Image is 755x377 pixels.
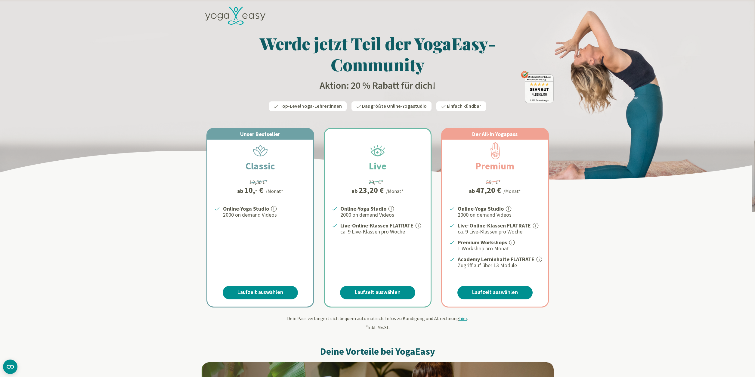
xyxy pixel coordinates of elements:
span: Unser Bestseller [240,131,280,138]
div: 23,20 € [359,186,384,194]
a: Laufzeit auswählen [340,286,415,299]
p: 2000 on demand Videos [340,211,423,218]
a: Laufzeit auswählen [457,286,533,299]
p: 2000 on demand Videos [223,211,306,218]
span: hier [459,315,467,321]
span: Einfach kündbar [447,103,481,110]
div: 59,- €* [486,178,501,186]
h2: Classic [231,159,289,173]
button: CMP-Widget öffnen [3,360,17,374]
strong: Online-Yoga Studio [458,205,504,212]
div: 10,- € [244,186,263,194]
span: ab [469,187,476,195]
h2: Aktion: 20 % Rabatt für dich! [202,80,554,92]
strong: Live-Online-Klassen FLATRATE [458,222,531,229]
img: ausgezeichnet_badge.png [521,71,554,103]
p: Zugriff auf über 13 Module [458,262,541,269]
span: Das größte Online-Yogastudio [362,103,427,110]
h2: Deine Vorteile bei YogaEasy [202,345,554,357]
h2: Premium [461,159,529,173]
div: 47,20 € [476,186,501,194]
p: 1 Workshop pro Monat [458,245,541,252]
div: /Monat* [266,187,283,195]
span: ab [237,187,244,195]
div: Dein Pass verlängert sich bequem automatisch. Infos zu Kündigung und Abrechnung . Inkl. MwSt. [202,315,554,331]
strong: Live-Online-Klassen FLATRATE [340,222,413,229]
span: Der All-In Yogapass [472,131,518,138]
strong: Academy Lerninhalte FLATRATE [458,256,534,263]
strong: Online-Yoga Studio [223,205,269,212]
a: Laufzeit auswählen [223,286,298,299]
strong: Premium Workshops [458,239,507,246]
p: 2000 on demand Videos [458,211,541,218]
span: ab [351,187,359,195]
div: 29,- €* [369,178,383,186]
span: Top-Level Yoga-Lehrer:innen [280,103,342,110]
div: /Monat* [503,187,521,195]
strong: Online-Yoga Studio [340,205,386,212]
p: ca. 9 Live-Klassen pro Woche [340,228,423,235]
p: ca. 9 Live-Klassen pro Woche [458,228,541,235]
div: 12,50 €* [249,178,268,186]
h1: Werde jetzt Teil der YogaEasy-Community [202,33,554,75]
div: /Monat* [386,187,404,195]
h2: Live [354,159,401,173]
